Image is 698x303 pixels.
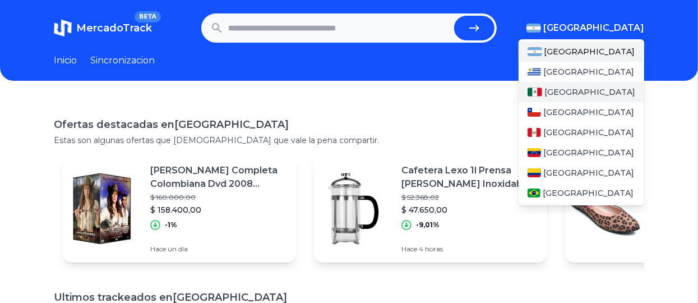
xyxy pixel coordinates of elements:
p: Cafetera Lexo 1l Prensa [PERSON_NAME] Inoxidable Vidrio [401,164,538,191]
span: [GEOGRAPHIC_DATA] [543,127,634,138]
img: Mexico [528,88,542,97]
span: [GEOGRAPHIC_DATA] [544,86,635,98]
a: Peru[GEOGRAPHIC_DATA] [519,122,644,143]
p: -1% [165,221,177,229]
img: Argentina [526,24,541,33]
a: Brasil[GEOGRAPHIC_DATA] [519,183,644,203]
p: Estas son algunas ofertas que [DEMOGRAPHIC_DATA] que vale la pena compartir. [54,135,644,146]
a: Sincronizacion [90,54,155,67]
a: Venezuela[GEOGRAPHIC_DATA] [519,143,644,163]
a: Featured image[PERSON_NAME] Completa Colombiana Dvd 2008 [PERSON_NAME]$ 160.000,00$ 158.400,00-1%... [63,155,296,263]
p: $ 160.000,00 [150,193,287,202]
h1: Ofertas destacadas en [GEOGRAPHIC_DATA] [54,117,644,132]
a: MercadoTrackBETA [54,19,152,37]
img: MercadoTrack [54,19,72,37]
p: $ 52.368,02 [401,193,538,202]
span: [GEOGRAPHIC_DATA] [543,66,634,77]
a: Mexico[GEOGRAPHIC_DATA] [519,82,644,102]
a: Chile[GEOGRAPHIC_DATA] [519,102,644,122]
p: -9,01% [416,221,440,229]
span: [GEOGRAPHIC_DATA] [543,147,634,158]
a: Uruguay[GEOGRAPHIC_DATA] [519,62,644,82]
span: [GEOGRAPHIC_DATA] [544,46,635,57]
span: [GEOGRAPHIC_DATA] [543,167,634,178]
span: BETA [135,11,161,22]
a: Featured imageCafetera Lexo 1l Prensa [PERSON_NAME] Inoxidable Vidrio$ 52.368,02$ 47.650,00-9,01%... [314,155,547,263]
p: Hace 4 horas [401,245,538,254]
p: Hace un día [150,245,287,254]
img: Featured image [314,169,392,248]
p: $ 47.650,00 [401,204,538,215]
a: Inicio [54,54,77,67]
img: Uruguay [528,67,541,76]
img: Chile [528,108,541,117]
a: Colombia[GEOGRAPHIC_DATA] [519,163,644,183]
img: Brasil [528,189,540,198]
p: $ 158.400,00 [150,204,287,215]
img: Peru [528,128,541,137]
img: Venezuela [528,148,541,157]
button: [GEOGRAPHIC_DATA] [526,21,644,35]
img: Featured image [63,169,141,248]
img: Argentina [528,47,542,56]
span: MercadoTrack [76,22,152,34]
a: Argentina[GEOGRAPHIC_DATA] [519,42,644,62]
img: Featured image [565,169,644,248]
span: [GEOGRAPHIC_DATA] [543,107,634,118]
span: [GEOGRAPHIC_DATA] [543,21,644,35]
span: [GEOGRAPHIC_DATA] [543,187,634,199]
img: Colombia [528,168,541,177]
p: [PERSON_NAME] Completa Colombiana Dvd 2008 [PERSON_NAME] [150,164,287,191]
